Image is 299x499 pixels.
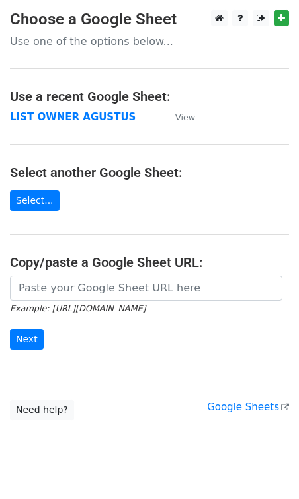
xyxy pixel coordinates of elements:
[10,254,289,270] h4: Copy/paste a Google Sheet URL:
[10,276,282,301] input: Paste your Google Sheet URL here
[10,303,146,313] small: Example: [URL][DOMAIN_NAME]
[207,401,289,413] a: Google Sheets
[10,34,289,48] p: Use one of the options below...
[10,10,289,29] h3: Choose a Google Sheet
[10,165,289,180] h4: Select another Google Sheet:
[175,112,195,122] small: View
[162,111,195,123] a: View
[10,329,44,350] input: Next
[10,89,289,104] h4: Use a recent Google Sheet:
[10,190,60,211] a: Select...
[10,400,74,420] a: Need help?
[10,111,136,123] a: LIST OWNER AGUSTUS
